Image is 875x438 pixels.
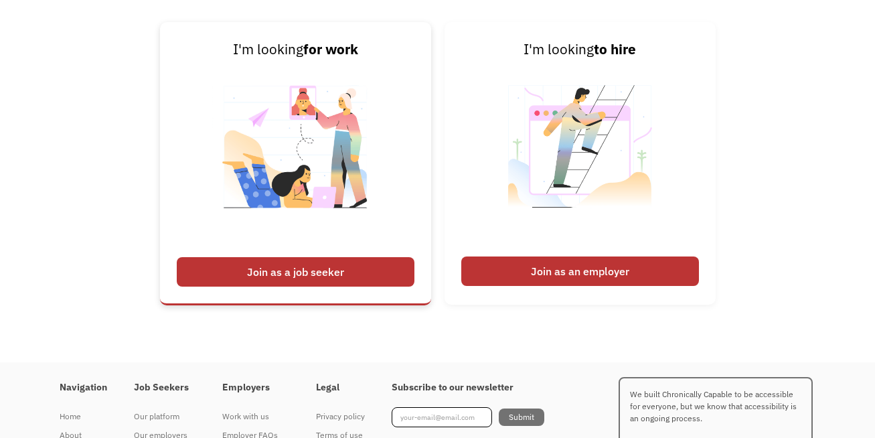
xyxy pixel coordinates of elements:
[134,382,195,394] h4: Job Seekers
[461,39,699,60] div: I'm looking
[445,22,716,305] a: I'm lookingto hireJoin as an employer
[222,407,289,426] a: Work with us
[316,409,365,425] div: Privacy policy
[499,409,544,426] input: Submit
[461,257,699,286] div: Join as an employer
[60,407,107,426] a: Home
[303,40,358,58] strong: for work
[316,382,365,394] h4: Legal
[392,407,492,427] input: your-email@email.com
[497,60,663,250] img: Illustrated image of someone looking to hire
[222,382,289,394] h4: Employers
[222,409,289,425] div: Work with us
[134,409,195,425] div: Our platform
[594,40,636,58] strong: to hire
[60,409,107,425] div: Home
[316,407,365,426] a: Privacy policy
[392,382,544,394] h4: Subscribe to our newsletter
[60,382,107,394] h4: Navigation
[134,407,195,426] a: Our platform
[160,22,431,305] a: I'm lookingfor workJoin as a job seeker
[392,407,544,427] form: Footer Newsletter
[177,39,414,60] div: I'm looking
[177,257,414,287] div: Join as a job seeker
[212,60,379,250] img: Illustrated image of people looking for work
